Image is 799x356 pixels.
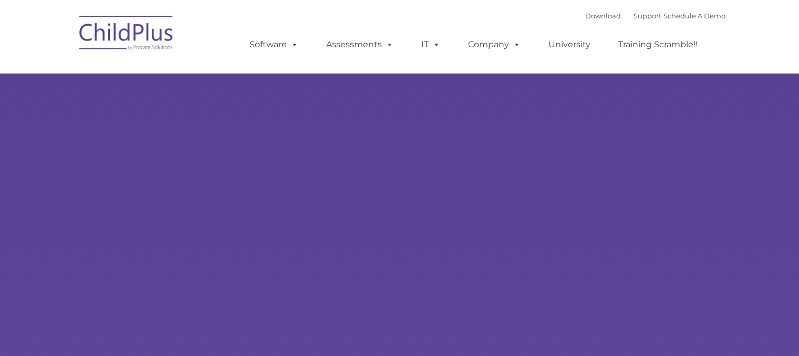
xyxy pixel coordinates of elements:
[411,34,451,55] a: IT
[316,34,404,55] a: Assessments
[634,12,661,20] a: Support
[663,12,725,20] a: Schedule A Demo
[538,34,601,55] a: University
[74,8,179,61] img: ChildPlus by Procare Solutions
[239,34,309,55] a: Software
[458,34,531,55] a: Company
[585,12,725,20] font: |
[608,34,708,55] a: Training Scramble!!
[585,12,621,20] a: Download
